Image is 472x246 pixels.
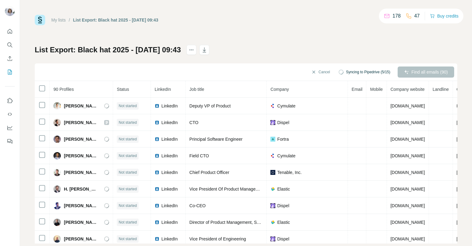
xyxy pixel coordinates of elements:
img: LinkedIn logo [155,220,159,225]
button: Feedback [5,136,15,147]
img: LinkedIn logo [155,153,159,158]
span: LinkedIn [161,103,178,109]
span: [PERSON_NAME] [64,103,98,109]
span: H. [PERSON_NAME] [64,186,98,192]
span: [DOMAIN_NAME] [391,187,425,192]
span: [DOMAIN_NAME] [391,153,425,158]
span: [PERSON_NAME] [64,153,98,159]
span: [DOMAIN_NAME] [391,103,425,108]
span: LinkedIn [161,119,178,126]
span: [DOMAIN_NAME] [391,170,425,175]
span: [PERSON_NAME] [64,219,98,225]
span: 90 Profiles [53,87,74,92]
button: Quick start [5,26,15,37]
span: Cymulate [277,103,295,109]
span: Cymulate [277,153,295,159]
span: Elastic [277,186,290,192]
span: Chief Product Officer [189,170,229,175]
span: Not started [119,186,137,192]
img: Avatar [53,119,61,126]
span: Company website [391,87,425,92]
img: Avatar [53,102,61,110]
span: Not started [119,203,137,208]
li: / [69,17,70,23]
span: Dispel [277,236,289,242]
span: [PERSON_NAME] [64,136,98,142]
img: LinkedIn logo [155,137,159,142]
span: [PERSON_NAME] [64,169,98,175]
button: Buy credits [430,12,458,20]
span: [DOMAIN_NAME] [391,120,425,125]
span: Not started [119,236,137,242]
span: Dispel [277,203,289,209]
span: LinkedIn [155,87,171,92]
img: company-logo [270,120,275,125]
span: Job title [189,87,204,92]
span: LinkedIn [161,219,178,225]
span: Status [117,87,129,92]
span: Deputy VP of Product [189,103,230,108]
p: 47 [414,12,420,20]
img: LinkedIn logo [155,187,159,192]
span: Vice President Of Product Management [189,187,265,192]
img: Avatar [53,135,61,143]
button: Use Surfe on LinkedIn [5,95,15,106]
span: CTO [189,120,198,125]
img: company-logo [270,203,275,208]
img: company-logo [270,137,275,142]
img: company-logo [270,170,275,175]
span: Not started [119,103,137,109]
span: LinkedIn [161,136,178,142]
p: 178 [392,12,401,20]
span: Director of Product Management, Security - Generative AI And Machine Learning [189,220,343,225]
button: Enrich CSV [5,53,15,64]
a: My lists [51,18,66,22]
button: Search [5,39,15,50]
span: Dispel [277,119,289,126]
span: Not started [119,153,137,159]
img: LinkedIn logo [155,170,159,175]
img: company-logo [270,236,275,241]
span: Not started [119,220,137,225]
button: actions [187,45,196,55]
button: Use Surfe API [5,109,15,120]
img: company-logo [270,187,275,192]
button: Cancel [307,67,334,78]
span: Mobile [370,87,383,92]
span: Syncing to Pipedrive (5/15) [346,69,390,75]
span: Company [270,87,289,92]
span: Not started [119,170,137,175]
img: Avatar [53,235,61,243]
span: Israel [457,103,467,108]
span: LinkedIn [161,186,178,192]
img: LinkedIn logo [155,236,159,241]
span: [PERSON_NAME] [64,236,98,242]
img: Avatar [53,202,61,209]
span: Fortra [277,136,289,142]
img: Avatar [53,219,61,226]
span: LinkedIn [161,203,178,209]
span: [DOMAIN_NAME] [391,220,425,225]
h1: List Export: Black hat 2025 - [DATE] 09:43 [35,45,181,55]
span: [DOMAIN_NAME] [391,236,425,241]
img: company-logo [270,220,275,225]
img: Avatar [53,185,61,193]
img: company-logo [270,153,275,158]
img: Avatar [53,169,61,176]
img: LinkedIn logo [155,203,159,208]
span: LinkedIn [161,153,178,159]
span: Field CTO [189,153,209,158]
span: [PERSON_NAME] [64,203,98,209]
span: Tenable, Inc. [277,169,301,175]
span: Not started [119,136,137,142]
span: Principal Software Engineer [189,137,242,142]
img: Surfe Logo [35,15,45,25]
img: Avatar [53,152,61,159]
span: LinkedIn [161,169,178,175]
span: [DOMAIN_NAME] [391,137,425,142]
span: Email [352,87,362,92]
span: Country [457,87,472,92]
img: LinkedIn logo [155,103,159,108]
img: company-logo [270,103,275,108]
span: Landline [433,87,449,92]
